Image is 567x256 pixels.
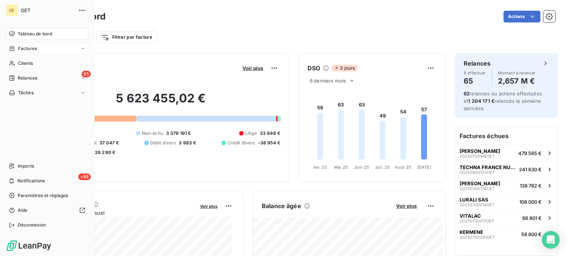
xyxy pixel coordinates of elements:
[6,4,18,16] div: OE
[460,164,516,170] span: TECHNA FRANCE NUTRITION
[455,177,558,193] button: [PERSON_NAME]20250300318OET138 782 €
[455,127,558,145] h6: Factures échues
[310,78,346,84] span: 6 derniers mois
[522,215,542,221] span: 66 801 €
[42,209,195,217] span: Chiffre d'affaires mensuel
[542,231,560,249] div: Open Intercom Messenger
[150,140,176,146] span: Débit divers
[460,229,483,235] span: KERMENE
[142,130,163,137] span: Non-échu
[460,186,495,191] span: 20250300318OET
[18,75,37,81] span: Relances
[334,165,348,170] tspan: Mai 25
[518,150,542,156] span: 479 565 €
[313,165,327,170] tspan: Avr. 25
[100,140,119,146] span: 57 047 €
[464,91,542,111] span: relances ou actions effectuées et relancés la semaine dernière.
[42,91,280,113] h2: 5 623 455,02 €
[520,183,542,189] span: 138 782 €
[332,65,357,71] span: 3 jours
[166,130,191,137] span: 3 379 191 €
[18,192,68,199] span: Paramètres et réglages
[396,203,417,209] span: Voir plus
[460,219,494,223] span: 20250700017OET
[18,90,34,96] span: Tâches
[200,204,217,209] span: Voir plus
[17,178,45,184] span: Notifications
[6,204,88,216] a: Aide
[395,165,411,170] tspan: Août 25
[18,45,37,52] span: Factures
[455,193,558,210] button: LURALI SAS20250700014OET108 000 €
[18,31,52,37] span: Tableau de bord
[460,170,495,175] span: 20250800133OET
[82,71,91,77] span: 65
[464,91,470,97] span: 62
[96,31,157,43] button: Filtrer par facture
[498,75,536,87] h4: 2,657 M €
[460,197,488,203] span: LURALI SAS
[307,64,320,73] h6: DSO
[375,165,390,170] tspan: Juil. 25
[240,65,265,71] button: Voir plus
[227,140,255,146] span: Crédit divers
[519,199,542,205] span: 108 000 €
[179,140,196,146] span: 3 983 €
[18,207,28,214] span: Aide
[498,71,536,75] span: Montant à relancer
[18,60,33,67] span: Clients
[21,7,74,13] span: OET
[460,213,481,219] span: VITALAC
[519,166,542,172] span: 241 630 €
[504,11,540,22] button: Actions
[198,203,220,209] button: Voir plus
[521,231,542,237] span: 58 800 €
[468,98,495,104] span: 1 204 171 €
[260,130,280,137] span: 33 846 €
[460,180,500,186] span: [PERSON_NAME]
[258,140,280,146] span: -38 954 €
[460,154,495,158] span: 20250700196OET
[93,149,115,156] span: -26 290 €
[460,203,495,207] span: 20250700014OET
[455,226,558,242] button: KERMENE20250700291OET58 800 €
[6,240,52,252] img: Logo LeanPay
[245,130,257,137] span: Litige
[455,145,558,161] button: [PERSON_NAME]20250700196OET479 565 €
[78,173,91,180] span: +99
[464,59,491,68] h6: Relances
[455,210,558,226] button: VITALAC20250700017OET66 801 €
[243,65,263,71] span: Voir plus
[460,148,500,154] span: [PERSON_NAME]
[394,203,419,209] button: Voir plus
[455,161,558,177] button: TECHNA FRANCE NUTRITION20250800133OET241 630 €
[18,163,34,169] span: Imports
[18,222,46,228] span: Déconnexion
[464,71,486,75] span: À effectuer
[354,165,369,170] tspan: Juin 25
[464,75,486,87] h4: 65
[417,165,431,170] tspan: [DATE]
[460,235,495,239] span: 20250700291OET
[262,201,301,210] h6: Balance âgée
